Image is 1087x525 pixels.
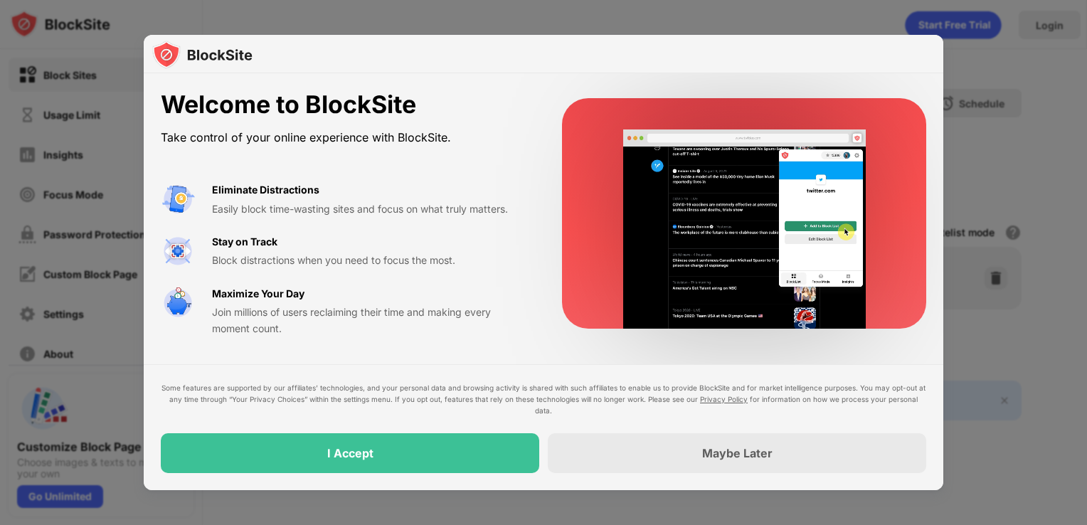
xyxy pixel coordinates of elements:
[700,395,748,403] a: Privacy Policy
[212,234,277,250] div: Stay on Track
[212,201,528,217] div: Easily block time-wasting sites and focus on what truly matters.
[161,234,195,268] img: value-focus.svg
[161,127,528,148] div: Take control of your online experience with BlockSite.
[152,41,253,69] img: logo-blocksite.svg
[212,286,304,302] div: Maximize Your Day
[212,253,528,268] div: Block distractions when you need to focus the most.
[327,446,373,460] div: I Accept
[161,382,926,416] div: Some features are supported by our affiliates’ technologies, and your personal data and browsing ...
[161,90,528,120] div: Welcome to BlockSite
[702,446,773,460] div: Maybe Later
[161,286,195,320] img: value-safe-time.svg
[212,304,528,336] div: Join millions of users reclaiming their time and making every moment count.
[161,182,195,216] img: value-avoid-distractions.svg
[212,182,319,198] div: Eliminate Distractions
[795,14,1073,179] iframe: Caixa de diálogo "Fazer login com o Google"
